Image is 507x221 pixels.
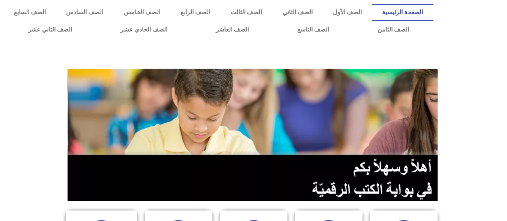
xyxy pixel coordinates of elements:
[96,21,191,38] a: الصف الحادي عشر
[272,4,323,21] a: الصف الثاني
[114,4,170,21] a: الصف الخامس
[220,4,272,21] a: الصف الثالث
[4,4,56,21] a: الصف السابع
[323,4,372,21] a: الصف الأول
[4,21,96,38] a: الصف الثاني عشر
[372,4,433,21] a: الصفحة الرئيسية
[353,21,433,38] a: الصف الثامن
[56,4,113,21] a: الصف السادس
[170,4,220,21] a: الصف الرابع
[191,21,273,38] a: الصف العاشر
[273,21,353,38] a: الصف التاسع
